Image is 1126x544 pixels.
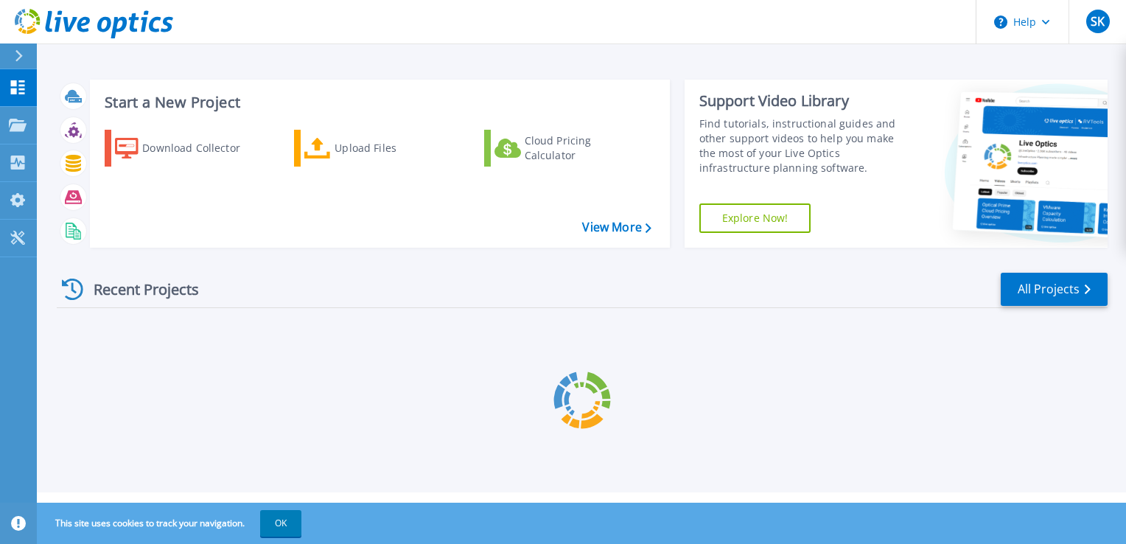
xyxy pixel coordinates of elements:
[57,271,219,307] div: Recent Projects
[699,116,912,175] div: Find tutorials, instructional guides and other support videos to help you make the most of your L...
[1091,15,1105,27] span: SK
[294,130,458,167] a: Upload Files
[335,133,452,163] div: Upload Files
[1001,273,1108,306] a: All Projects
[525,133,643,163] div: Cloud Pricing Calculator
[582,220,651,234] a: View More
[484,130,648,167] a: Cloud Pricing Calculator
[260,510,301,537] button: OK
[142,133,260,163] div: Download Collector
[105,130,269,167] a: Download Collector
[105,94,651,111] h3: Start a New Project
[699,203,811,233] a: Explore Now!
[699,91,912,111] div: Support Video Library
[41,510,301,537] span: This site uses cookies to track your navigation.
